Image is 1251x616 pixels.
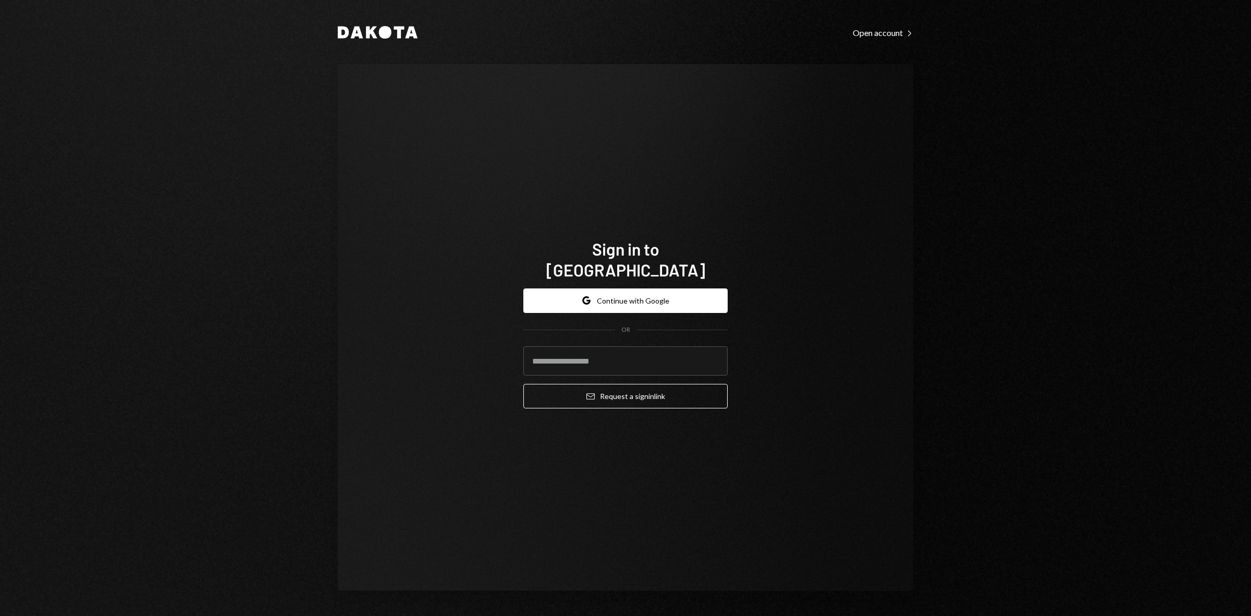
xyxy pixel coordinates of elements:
button: Request a signinlink [523,384,728,408]
div: OR [621,325,630,334]
h1: Sign in to [GEOGRAPHIC_DATA] [523,238,728,280]
div: Open account [853,28,913,38]
a: Open account [853,27,913,38]
button: Continue with Google [523,288,728,313]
